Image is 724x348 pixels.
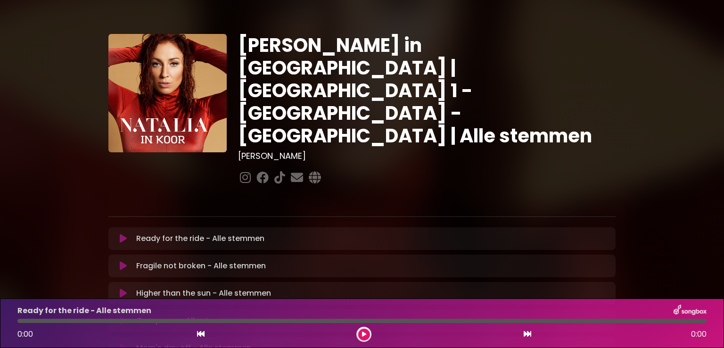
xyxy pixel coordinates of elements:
[691,329,707,340] span: 0:00
[238,151,616,161] h3: [PERSON_NAME]
[136,288,271,299] p: Higher than the sun - Alle stemmen
[17,305,151,316] p: Ready for the ride - Alle stemmen
[136,260,266,272] p: Fragile not broken - Alle stemmen
[674,305,707,317] img: songbox-logo-white.png
[136,233,264,244] p: Ready for the ride - Alle stemmen
[238,34,616,147] h1: [PERSON_NAME] in [GEOGRAPHIC_DATA] | [GEOGRAPHIC_DATA] 1 - [GEOGRAPHIC_DATA] - [GEOGRAPHIC_DATA] ...
[17,329,33,340] span: 0:00
[108,34,227,152] img: YTVS25JmS9CLUqXqkEhs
